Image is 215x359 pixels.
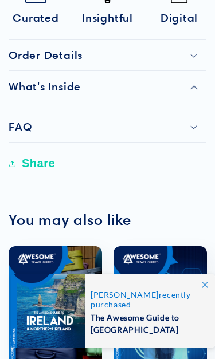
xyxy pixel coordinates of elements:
[9,71,206,102] summary: What's Inside
[9,48,83,62] h2: Order Details
[9,151,58,176] button: Share
[91,309,203,336] span: The Awesome Guide to [GEOGRAPHIC_DATA]
[13,11,58,25] span: Curated
[82,11,133,25] span: Insightful
[9,111,206,142] summary: FAQ
[161,11,198,25] span: Digital
[9,211,206,229] h2: You may also like
[9,120,32,133] h2: FAQ
[91,290,159,299] span: [PERSON_NAME]
[9,80,81,93] h2: What's Inside
[9,40,206,70] summary: Order Details
[91,290,203,309] span: recently purchased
